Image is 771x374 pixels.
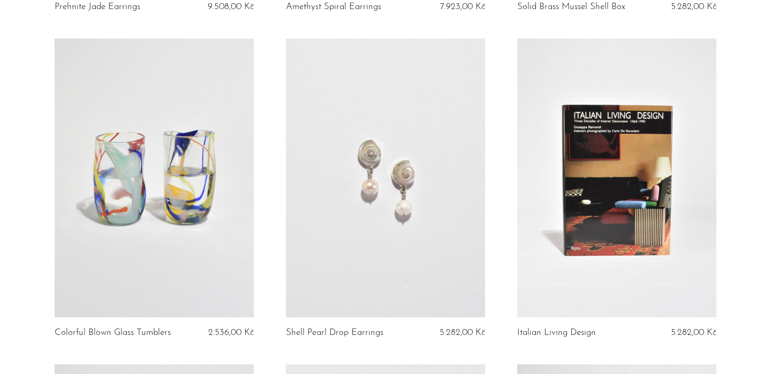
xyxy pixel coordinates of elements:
[440,2,485,11] span: 7.923,00 Kč
[671,2,716,11] span: 5.282,00 Kč
[440,328,485,337] span: 5.282,00 Kč
[517,328,596,338] a: Italian Living Design
[517,2,625,12] a: Solid Brass Mussel Shell Box
[671,328,716,337] span: 5.282,00 Kč
[208,2,254,11] span: 9.508,00 Kč
[286,328,383,338] a: Shell Pearl Drop Earrings
[55,328,171,338] a: Colorful Blown Glass Tumblers
[208,328,254,337] span: 2.536,00 Kč
[286,2,381,12] a: Amethyst Spiral Earrings
[55,2,140,12] a: Prehnite Jade Earrings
